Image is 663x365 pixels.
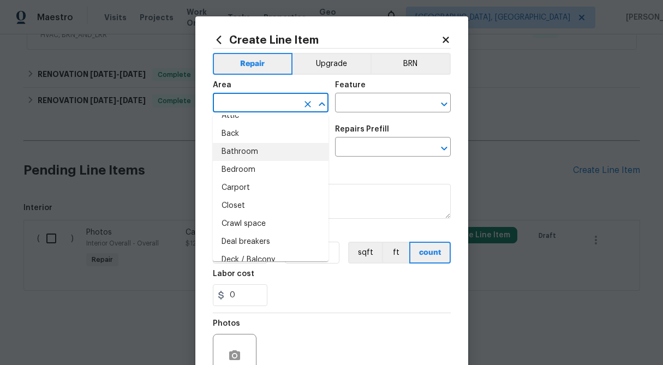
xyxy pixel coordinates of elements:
li: Deck / Balcony [213,251,328,269]
li: Carport [213,179,328,197]
li: Bedroom [213,161,328,179]
h5: Area [213,81,231,89]
button: Open [437,141,452,156]
button: count [409,242,451,264]
button: Upgrade [292,53,371,75]
button: Clear [300,97,315,112]
h5: Labor cost [213,270,254,278]
li: Back [213,125,328,143]
button: BRN [371,53,451,75]
h5: Photos [213,320,240,327]
h2: Create Line Item [213,34,441,46]
h5: Feature [335,81,366,89]
button: Open [437,97,452,112]
button: Repair [213,53,293,75]
button: Close [314,97,330,112]
li: Bathroom [213,143,328,161]
li: Crawl space [213,215,328,233]
button: ft [382,242,409,264]
button: sqft [348,242,382,264]
li: Closet [213,197,328,215]
h5: Repairs Prefill [335,125,389,133]
li: Attic [213,107,328,125]
li: Deal breakers [213,233,328,251]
